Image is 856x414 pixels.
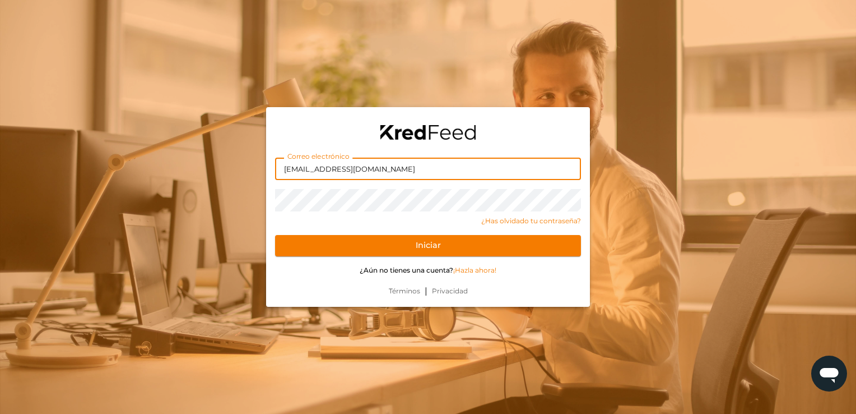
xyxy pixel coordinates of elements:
a: ¿Has olvidado tu contraseña? [275,216,581,226]
img: logo-black.png [380,125,476,140]
img: chatIcon [818,362,840,385]
div: | [266,284,590,307]
button: Iniciar [275,235,581,256]
p: ¿Aún no tienes una cuenta? [275,265,581,275]
label: Correo electrónico [284,152,352,162]
a: ¡Hazla ahora! [453,266,496,274]
a: Privacidad [427,286,472,296]
a: Términos [384,286,425,296]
